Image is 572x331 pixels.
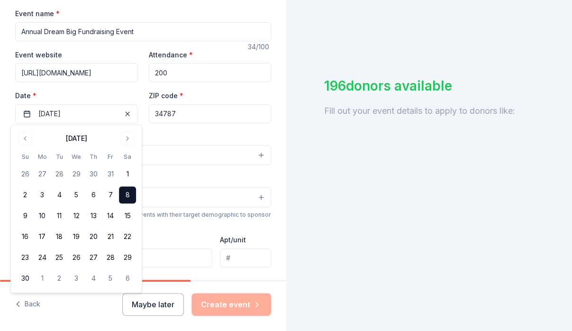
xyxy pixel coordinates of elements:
button: 22 [119,228,136,245]
button: 20 [85,228,102,245]
button: 5 [102,270,119,287]
button: 8 [119,186,136,203]
button: 18 [51,228,68,245]
button: 3 [68,270,85,287]
th: Sunday [17,152,34,162]
button: 23 [17,249,34,266]
button: 3 [34,186,51,203]
button: 1 [119,165,136,183]
button: 17 [34,228,51,245]
button: 4 [85,270,102,287]
button: 21 [102,228,119,245]
th: Friday [102,152,119,162]
div: [DATE] [66,133,87,144]
button: 10 [34,207,51,224]
button: 6 [119,270,136,287]
button: 24 [34,249,51,266]
button: 9 [17,207,34,224]
button: 7 [102,186,119,203]
button: 25 [51,249,68,266]
button: 28 [51,165,68,183]
button: 16 [17,228,34,245]
button: 4 [51,186,68,203]
button: 13 [85,207,102,224]
button: Select [15,145,271,165]
button: 14 [102,207,119,224]
button: 29 [119,249,136,266]
button: 27 [85,249,102,266]
th: Thursday [85,152,102,162]
button: 15 [119,207,136,224]
th: Monday [34,152,51,162]
button: 31 [102,165,119,183]
th: Tuesday [51,152,68,162]
th: Wednesday [68,152,85,162]
button: 2 [17,186,34,203]
button: 26 [17,165,34,183]
button: 30 [85,165,102,183]
button: Go to next month [121,132,134,145]
button: 1 [34,270,51,287]
button: 28 [102,249,119,266]
button: 19 [68,228,85,245]
button: 27 [34,165,51,183]
button: 12 [68,207,85,224]
button: 11 [51,207,68,224]
button: 29 [68,165,85,183]
th: Saturday [119,152,136,162]
button: 6 [85,186,102,203]
button: 26 [68,249,85,266]
button: 30 [17,270,34,287]
button: 2 [51,270,68,287]
button: Go to previous month [18,132,32,145]
button: 5 [68,186,85,203]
